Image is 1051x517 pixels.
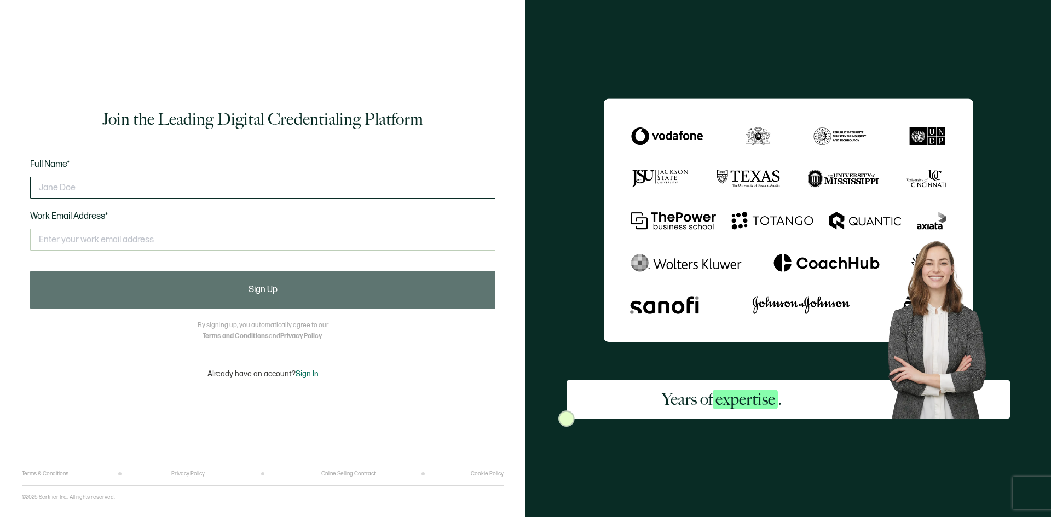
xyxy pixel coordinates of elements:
[713,390,778,409] span: expertise
[280,332,322,340] a: Privacy Policy
[471,470,504,477] a: Cookie Policy
[662,388,782,410] h2: Years of .
[207,369,319,379] p: Already have an account?
[198,320,328,342] p: By signing up, you automatically agree to our and .
[296,369,319,379] span: Sign In
[30,271,495,309] button: Sign Up
[22,470,68,477] a: Terms & Conditions
[30,177,495,199] input: Jane Doe
[203,332,269,340] a: Terms and Conditions
[604,98,973,342] img: Sertifier Signup - Years of <span class="strong-h">expertise</span>.
[30,229,495,251] input: Enter your work email address
[321,470,376,477] a: Online Selling Contract
[30,159,70,170] span: Full Name*
[558,410,575,427] img: Sertifier Signup
[102,108,423,130] h1: Join the Leading Digital Credentialing Platform
[249,286,278,294] span: Sign Up
[171,470,205,477] a: Privacy Policy
[877,232,1010,419] img: Sertifier Signup - Years of <span class="strong-h">expertise</span>. Hero
[30,211,108,222] span: Work Email Address*
[22,494,115,501] p: ©2025 Sertifier Inc.. All rights reserved.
